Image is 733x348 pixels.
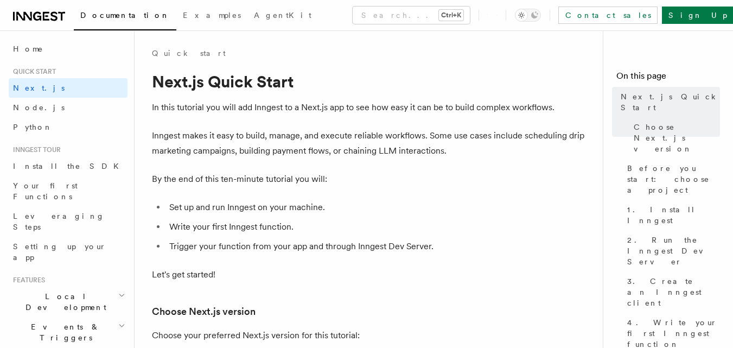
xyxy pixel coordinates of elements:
[9,321,118,343] span: Events & Triggers
[152,100,586,115] p: In this tutorial you will add Inngest to a Next.js app to see how easy it can be to build complex...
[13,162,125,170] span: Install the SDK
[13,242,106,262] span: Setting up your app
[80,11,170,20] span: Documentation
[629,117,720,159] a: Choose Next.js version
[439,10,463,21] kbd: Ctrl+K
[627,204,720,226] span: 1. Install Inngest
[9,98,128,117] a: Node.js
[623,271,720,313] a: 3. Create an Inngest client
[152,48,226,59] a: Quick start
[616,69,720,87] h4: On this page
[13,123,53,131] span: Python
[152,328,586,343] p: Choose your preferred Next.js version for this tutorial:
[13,84,65,92] span: Next.js
[353,7,470,24] button: Search...Ctrl+K
[254,11,311,20] span: AgentKit
[13,181,78,201] span: Your first Functions
[176,3,247,29] a: Examples
[627,163,720,195] span: Before you start: choose a project
[9,156,128,176] a: Install the SDK
[152,267,586,282] p: Let's get started!
[623,200,720,230] a: 1. Install Inngest
[152,72,586,91] h1: Next.js Quick Start
[9,206,128,237] a: Leveraging Steps
[627,235,720,267] span: 2. Run the Inngest Dev Server
[623,230,720,271] a: 2. Run the Inngest Dev Server
[627,276,720,308] span: 3. Create an Inngest client
[152,172,586,187] p: By the end of this ten-minute tutorial you will:
[13,103,65,112] span: Node.js
[558,7,658,24] a: Contact sales
[9,145,61,154] span: Inngest tour
[621,91,720,113] span: Next.js Quick Start
[166,239,586,254] li: Trigger your function from your app and through Inngest Dev Server.
[166,219,586,235] li: Write your first Inngest function.
[623,159,720,200] a: Before you start: choose a project
[9,291,118,313] span: Local Development
[616,87,720,117] a: Next.js Quick Start
[9,67,56,76] span: Quick start
[515,9,541,22] button: Toggle dark mode
[9,276,45,284] span: Features
[9,317,128,347] button: Events & Triggers
[152,304,256,319] a: Choose Next.js version
[9,237,128,267] a: Setting up your app
[634,122,720,154] span: Choose Next.js version
[247,3,318,29] a: AgentKit
[9,78,128,98] a: Next.js
[9,117,128,137] a: Python
[166,200,586,215] li: Set up and run Inngest on your machine.
[13,212,105,231] span: Leveraging Steps
[9,176,128,206] a: Your first Functions
[9,39,128,59] a: Home
[152,128,586,159] p: Inngest makes it easy to build, manage, and execute reliable workflows. Some use cases include sc...
[74,3,176,30] a: Documentation
[9,287,128,317] button: Local Development
[13,43,43,54] span: Home
[183,11,241,20] span: Examples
